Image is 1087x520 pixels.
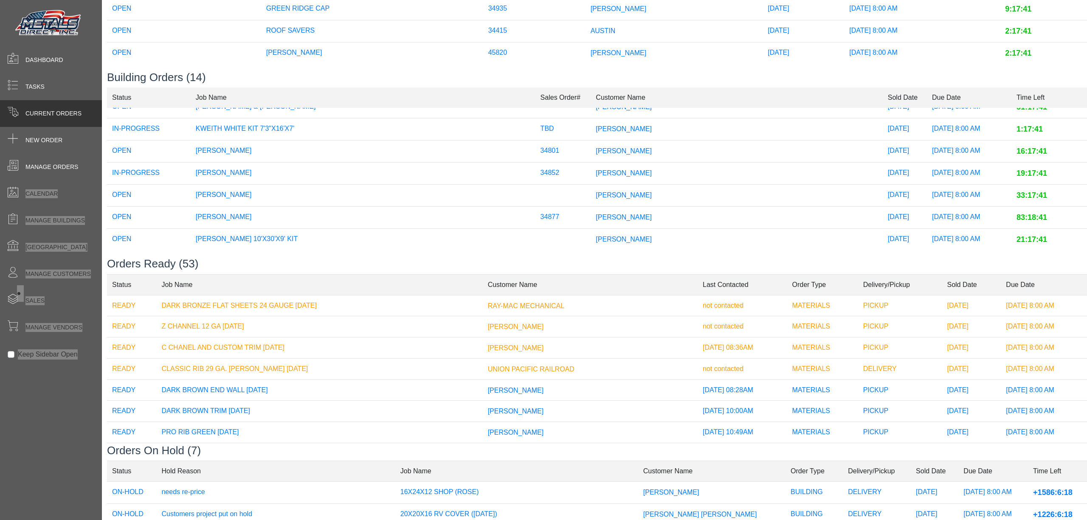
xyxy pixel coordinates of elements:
td: [DATE] 8:00 AM [1001,422,1087,443]
td: BUILDING [786,481,843,503]
td: not contacted [698,295,787,316]
span: [GEOGRAPHIC_DATA] [25,243,87,252]
span: [PERSON_NAME] [596,147,652,155]
span: +1226:6:18 [1033,510,1073,519]
td: [DATE] 8:00 AM [844,20,1000,42]
h3: Orders Ready (53) [107,257,1087,270]
td: Customer Name [483,274,698,295]
td: [DATE] 8:00 AM [1001,401,1087,422]
td: [DATE] [942,337,1001,359]
td: [DATE] 8:00 AM [958,481,1028,503]
td: GREEN [PERSON_NAME] [DATE] [157,443,483,464]
td: [DATE] 8:00 AM [927,229,1011,251]
td: [DATE] [883,185,927,207]
td: [PERSON_NAME] [191,163,535,185]
td: [DATE] 8:00 AM [1001,379,1087,401]
td: [DATE] 8:00 AM [927,185,1011,207]
span: New Order [25,136,62,145]
span: 19:17:41 [1017,169,1047,177]
td: [DATE] [942,443,1001,464]
td: 34801 [535,141,591,163]
td: Status [107,87,191,108]
td: ON-HOLD [107,481,156,503]
td: Order Type [786,461,843,481]
span: 33:17:41 [1017,191,1047,200]
td: IN-PROGRESS [107,163,191,185]
td: Status [107,461,156,481]
td: Hold Reason [156,461,395,481]
td: [DATE] [942,295,1001,316]
td: [DATE] [942,358,1001,379]
td: Time Left [1028,461,1087,481]
span: [PERSON_NAME] [488,344,544,351]
span: [PERSON_NAME] [596,191,652,199]
td: needs re-price [156,481,395,503]
td: READY [107,316,157,337]
span: UNION PACIFIC RAILROAD [488,365,574,373]
span: [PERSON_NAME] [643,489,699,496]
td: [DATE] 8:00 AM [1001,443,1087,464]
td: OPEN [107,42,261,65]
td: [DATE] 08:28AM [698,379,787,401]
td: 16X24X12 SHOP (ROSE) [395,481,638,503]
span: Manage Buildings [25,216,85,225]
img: Metals Direct Inc Logo [13,8,85,39]
span: 2:17:41 [1005,27,1031,35]
td: MATERIALS [787,316,858,337]
label: Keep Sidebar Open [18,349,78,360]
td: DARK BRONZE FLAT SHEETS 24 GAUGE [DATE] [157,295,483,316]
td: OPEN [107,20,261,42]
td: Due Date [958,461,1028,481]
td: [PERSON_NAME] [261,42,483,65]
span: Sales [25,296,45,305]
span: • [8,280,30,307]
td: [DATE] 08:36AM [698,337,787,359]
td: [DATE] [911,481,958,503]
span: [PERSON_NAME] [591,49,647,56]
span: 2:17:41 [1005,49,1031,57]
span: Tasks [25,82,45,91]
span: AUSTIN [591,27,616,34]
span: 1:17:41 [1017,125,1043,133]
td: MATERIALS [787,337,858,359]
td: Delivery/Pickup [858,274,942,295]
td: DELIVERY [858,358,942,379]
td: Time Left [1011,87,1087,108]
span: 83:18:41 [1017,213,1047,222]
td: READY [107,358,157,379]
td: KWEITH WHITE KIT 7'3"X16'X7' [191,118,535,141]
td: READY [107,422,157,443]
td: [DATE] [942,401,1001,422]
td: ROOF SAVERS [261,20,483,42]
td: READY [107,295,157,316]
td: not contacted [698,316,787,337]
span: [PERSON_NAME] [488,408,544,415]
td: MATERIALS [787,358,858,379]
td: Due Date [927,87,1011,108]
td: DARK BROWN END WALL [DATE] [157,379,483,401]
td: PICKUP [858,295,942,316]
span: 21:17:41 [1017,235,1047,244]
td: PICKUP [858,422,942,443]
span: [PERSON_NAME] [596,169,652,177]
span: [PERSON_NAME] [488,323,544,330]
td: Due Date [1001,274,1087,295]
td: C CHANEL AND CUSTOM TRIM [DATE] [157,337,483,359]
span: [PERSON_NAME] [488,429,544,436]
span: [PERSON_NAME] [PERSON_NAME] [643,511,757,518]
td: [DATE] [883,229,927,251]
span: Manage Customers [25,270,91,278]
span: RAY-MAC MECHANICAL [488,302,564,309]
span: 16:17:41 [1017,147,1047,155]
span: [PERSON_NAME] [488,386,544,394]
td: PICKUP [858,401,942,422]
td: [DATE] [763,42,844,65]
td: OPEN [107,141,191,163]
td: [DATE] 8:00 AM [927,207,1011,229]
span: Manage Orders [25,163,78,171]
td: [PERSON_NAME] [191,141,535,163]
td: [DATE] [883,163,927,185]
td: DELIVERY [843,481,911,503]
td: TBD [535,118,591,141]
td: [DATE] 8:00 AM [1001,316,1087,337]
